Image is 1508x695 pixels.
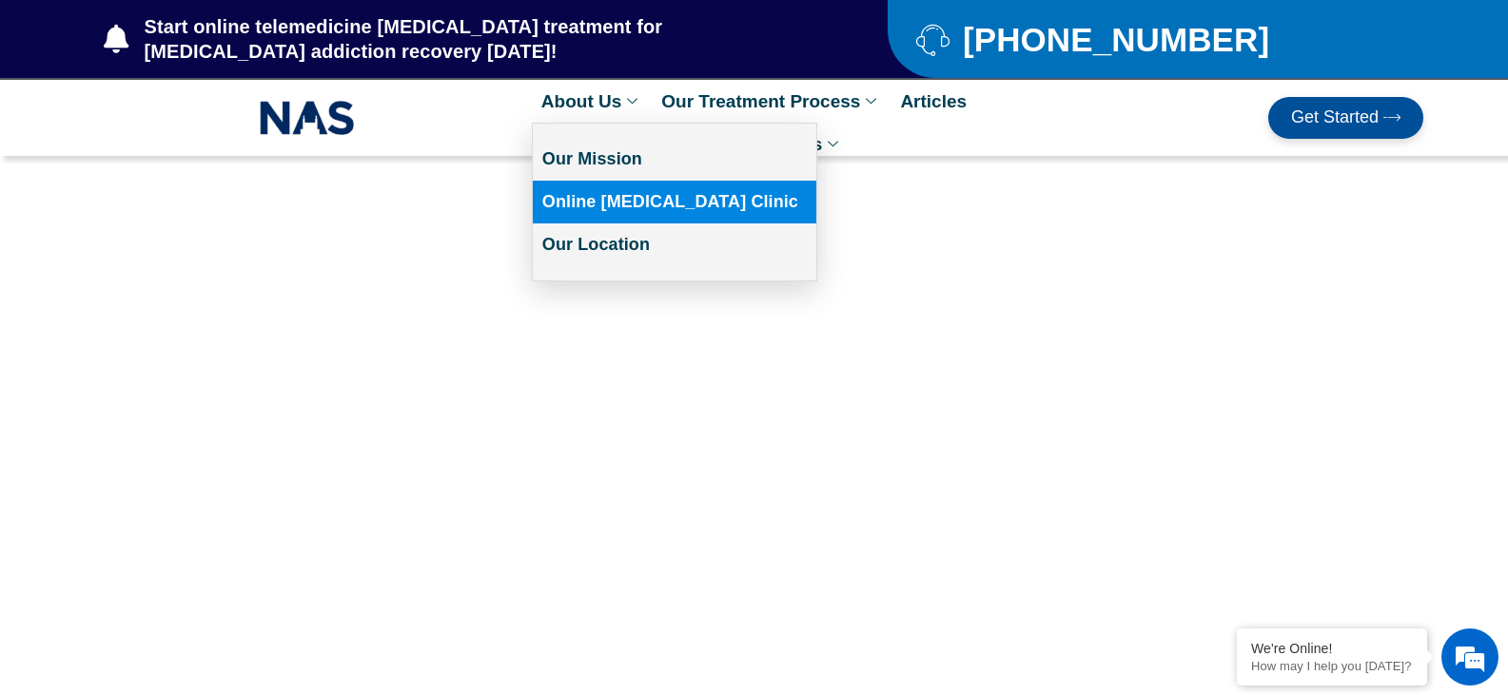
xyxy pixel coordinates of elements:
[652,80,891,123] a: Our Treatment Process
[533,223,816,266] a: Our Location
[260,96,355,140] img: NAS_email_signature-removebg-preview.png
[532,80,652,123] a: About Us
[916,23,1376,56] a: [PHONE_NUMBER]
[140,14,813,64] span: Start online telemedicine [MEDICAL_DATA] treatment for [MEDICAL_DATA] addiction recovery [DATE]!
[533,181,816,223] a: Online [MEDICAL_DATA] Clinic
[104,14,812,64] a: Start online telemedicine [MEDICAL_DATA] treatment for [MEDICAL_DATA] addiction recovery [DATE]!
[1251,641,1413,656] div: We're Online!
[891,80,976,123] a: Articles
[533,138,816,181] a: Our Mission
[1251,659,1413,673] p: How may I help you today?
[958,28,1269,51] span: [PHONE_NUMBER]
[1291,108,1379,127] span: Get Started
[1268,97,1423,139] a: Get Started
